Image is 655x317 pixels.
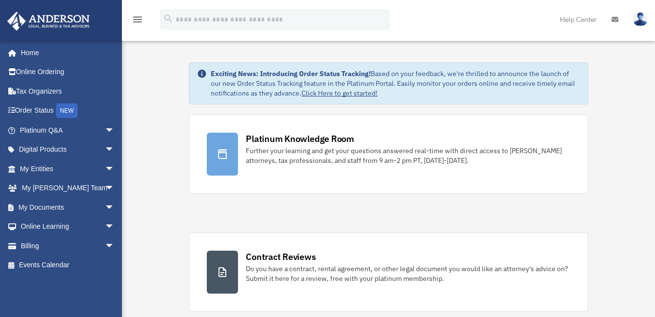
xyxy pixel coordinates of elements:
[105,217,124,237] span: arrow_drop_down
[211,69,579,98] div: Based on your feedback, we're thrilled to announce the launch of our new Order Status Tracking fe...
[4,12,93,31] img: Anderson Advisors Platinum Portal
[7,120,129,140] a: Platinum Q&Aarrow_drop_down
[189,233,588,312] a: Contract Reviews Do you have a contract, rental agreement, or other legal document you would like...
[246,264,570,283] div: Do you have a contract, rental agreement, or other legal document you would like an attorney's ad...
[105,159,124,179] span: arrow_drop_down
[7,43,124,62] a: Home
[7,140,129,159] a: Digital Productsarrow_drop_down
[7,101,129,121] a: Order StatusNEW
[132,17,143,25] a: menu
[246,133,354,145] div: Platinum Knowledge Room
[7,81,129,101] a: Tax Organizers
[246,146,570,165] div: Further your learning and get your questions answered real-time with direct access to [PERSON_NAM...
[301,89,377,98] a: Click Here to get started!
[7,178,129,198] a: My [PERSON_NAME] Teamarrow_drop_down
[163,13,174,24] i: search
[246,251,316,263] div: Contract Reviews
[7,236,129,256] a: Billingarrow_drop_down
[105,236,124,256] span: arrow_drop_down
[105,198,124,218] span: arrow_drop_down
[105,120,124,140] span: arrow_drop_down
[7,159,129,178] a: My Entitiesarrow_drop_down
[189,115,588,194] a: Platinum Knowledge Room Further your learning and get your questions answered real-time with dire...
[105,140,124,160] span: arrow_drop_down
[56,103,78,118] div: NEW
[211,69,371,78] strong: Exciting News: Introducing Order Status Tracking!
[7,256,129,275] a: Events Calendar
[105,178,124,198] span: arrow_drop_down
[7,217,129,237] a: Online Learningarrow_drop_down
[7,62,129,82] a: Online Ordering
[132,14,143,25] i: menu
[7,198,129,217] a: My Documentsarrow_drop_down
[633,12,648,26] img: User Pic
